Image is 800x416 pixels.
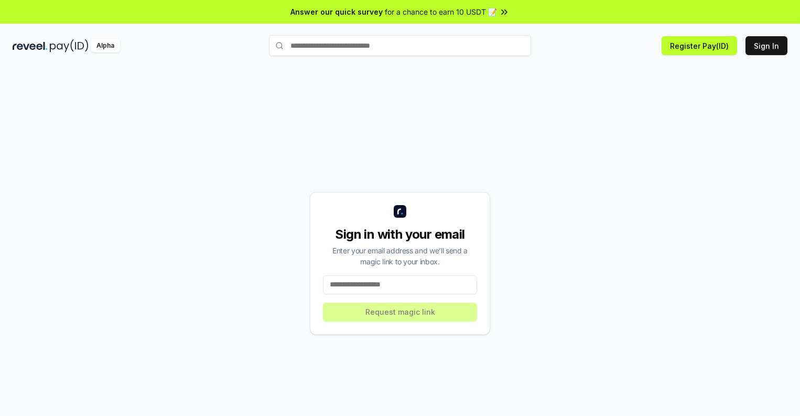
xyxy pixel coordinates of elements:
button: Sign In [745,36,787,55]
img: pay_id [50,39,89,52]
span: Answer our quick survey [290,6,383,17]
div: Sign in with your email [323,226,477,243]
img: logo_small [394,205,406,218]
button: Register Pay(ID) [662,36,737,55]
img: reveel_dark [13,39,48,52]
div: Enter your email address and we’ll send a magic link to your inbox. [323,245,477,267]
span: for a chance to earn 10 USDT 📝 [385,6,497,17]
div: Alpha [91,39,120,52]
